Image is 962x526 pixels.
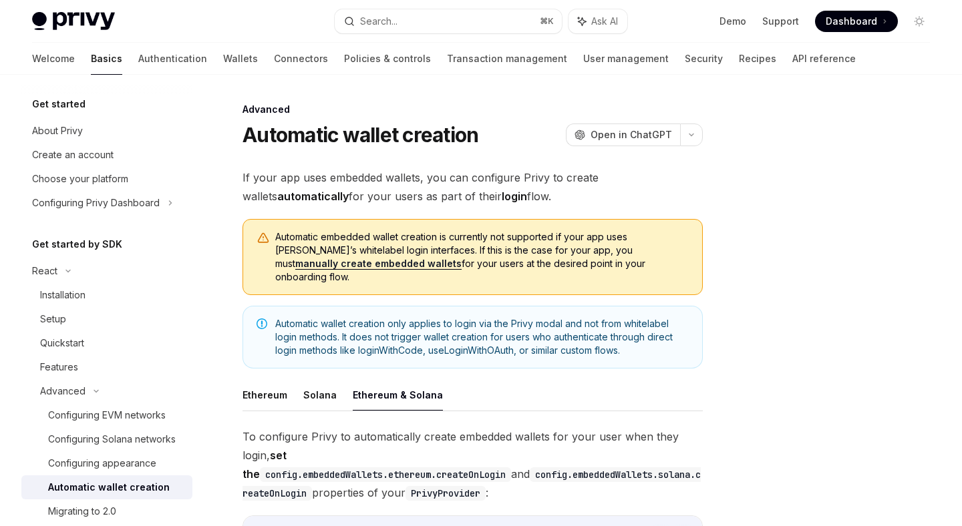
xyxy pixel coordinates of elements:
div: Quickstart [40,335,84,351]
strong: login [502,190,527,203]
a: API reference [792,43,856,75]
h5: Get started [32,96,86,112]
a: manually create embedded wallets [295,258,462,270]
a: Choose your platform [21,167,192,191]
a: Configuring EVM networks [21,403,192,427]
svg: Warning [257,232,270,245]
div: Configuring Solana networks [48,431,176,447]
button: Search...⌘K [335,9,561,33]
svg: Note [257,318,267,329]
span: Dashboard [826,15,877,28]
span: Automatic embedded wallet creation is currently not supported if your app uses [PERSON_NAME]’s wh... [275,230,689,284]
button: Toggle dark mode [909,11,930,32]
button: Ethereum & Solana [353,379,443,411]
span: ⌘ K [540,16,554,27]
button: Ask AI [569,9,627,33]
code: config.embeddedWallets.ethereum.createOnLogin [260,467,511,482]
div: About Privy [32,123,83,139]
a: Configuring Solana networks [21,427,192,451]
a: Authentication [138,43,207,75]
button: Ethereum [243,379,287,411]
a: Support [762,15,799,28]
a: Wallets [223,43,258,75]
span: Automatic wallet creation only applies to login via the Privy modal and not from whitelabel login... [275,317,689,357]
span: If your app uses embedded wallets, you can configure Privy to create wallets for your users as pa... [243,168,703,206]
div: React [32,263,57,279]
h5: Get started by SDK [32,236,122,252]
a: Installation [21,283,192,307]
button: Solana [303,379,337,411]
a: Create an account [21,143,192,167]
div: Automatic wallet creation [48,479,170,495]
strong: set the [243,449,511,481]
a: Connectors [274,43,328,75]
code: PrivyProvider [406,486,486,501]
div: Search... [360,13,397,29]
div: Configuring Privy Dashboard [32,195,160,211]
a: Transaction management [447,43,567,75]
img: light logo [32,12,115,31]
a: Quickstart [21,331,192,355]
span: Open in ChatGPT [591,128,672,142]
a: Demo [719,15,746,28]
div: Configuring appearance [48,455,156,471]
a: Security [685,43,723,75]
div: Advanced [40,383,86,399]
button: Open in ChatGPT [566,123,680,146]
a: About Privy [21,119,192,143]
a: Configuring appearance [21,451,192,475]
a: Dashboard [815,11,898,32]
div: Features [40,359,78,375]
div: Migrating to 2.0 [48,503,116,519]
span: To configure Privy to automatically create embedded wallets for your user when they login, and pr... [243,427,703,502]
a: Recipes [739,43,776,75]
div: Create an account [32,147,114,163]
div: Installation [40,287,86,303]
a: User management [583,43,669,75]
h1: Automatic wallet creation [243,123,478,147]
span: Ask AI [591,15,618,28]
div: Configuring EVM networks [48,407,166,423]
div: Advanced [243,103,703,116]
a: Welcome [32,43,75,75]
a: Basics [91,43,122,75]
a: Migrating to 2.0 [21,499,192,523]
a: Policies & controls [344,43,431,75]
a: Setup [21,307,192,331]
a: Features [21,355,192,379]
div: Setup [40,311,66,327]
a: Automatic wallet creation [21,475,192,499]
strong: automatically [277,190,349,203]
div: Choose your platform [32,171,128,187]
